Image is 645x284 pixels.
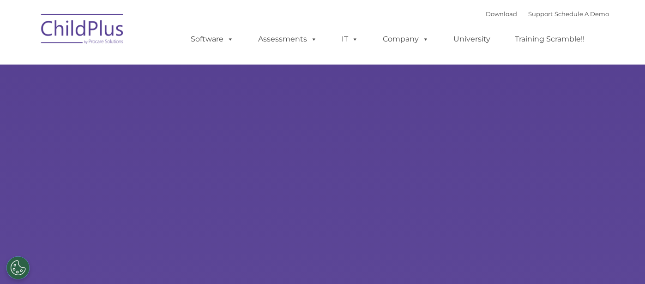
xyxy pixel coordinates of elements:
a: University [444,30,500,48]
a: Company [374,30,438,48]
a: Training Scramble!! [506,30,594,48]
button: Cookies Settings [6,256,30,279]
a: Schedule A Demo [555,10,609,18]
a: Assessments [249,30,326,48]
a: Support [528,10,553,18]
img: ChildPlus by Procare Solutions [36,7,129,53]
a: IT [332,30,368,48]
a: Software [181,30,243,48]
font: | [486,10,609,18]
a: Download [486,10,517,18]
